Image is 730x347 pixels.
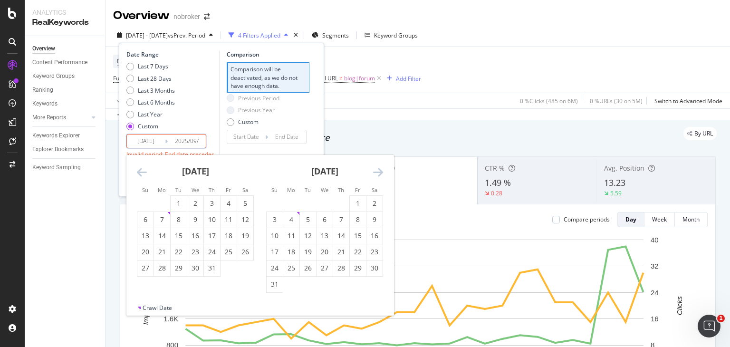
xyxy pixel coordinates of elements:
div: Overview [32,44,55,54]
td: Choose Tuesday, August 26, 2025 as your check-out date. It’s available. [300,260,317,276]
span: vs Prev. Period [168,31,205,39]
div: Last 28 Days [138,75,172,83]
input: Start Date [227,130,265,144]
div: Calendar [126,155,394,304]
div: 15 [171,231,187,241]
div: Previous Year [227,106,279,114]
td: Choose Friday, August 15, 2025 as your check-out date. It’s available. [350,228,366,244]
td: Choose Sunday, July 20, 2025 as your check-out date. It’s available. [137,244,154,260]
td: Choose Saturday, August 9, 2025 as your check-out date. It’s available. [366,212,383,228]
input: End Date [268,130,306,144]
td: Choose Thursday, August 7, 2025 as your check-out date. It’s available. [333,212,350,228]
div: 28 [333,263,349,273]
td: Choose Sunday, August 3, 2025 as your check-out date. It’s available. [267,212,283,228]
div: Add Filter [396,75,421,83]
span: Device [117,57,135,65]
div: Comparison will be deactivated, as we do not have enough data. [227,62,309,92]
small: Sa [372,186,377,193]
a: Keyword Groups [32,71,98,81]
td: Choose Sunday, August 10, 2025 as your check-out date. It’s available. [267,228,283,244]
span: By URL [694,131,713,136]
div: 25 [283,263,299,273]
div: Crawl Date [143,304,172,312]
div: Analytics [32,8,97,17]
small: Tu [175,186,182,193]
div: Previous Period [238,94,279,102]
div: times [292,30,300,40]
span: blog|forum [344,72,375,85]
div: Keywords [32,99,58,109]
td: Choose Saturday, August 30, 2025 as your check-out date. It’s available. [366,260,383,276]
td: Choose Friday, July 4, 2025 as your check-out date. It’s available. [221,195,237,212]
button: Keyword Groups [361,28,422,43]
div: Keyword Groups [32,71,75,81]
button: Segments [308,28,353,43]
td: Choose Thursday, August 14, 2025 as your check-out date. It’s available. [333,228,350,244]
div: 8 [171,215,187,224]
td: Choose Saturday, August 23, 2025 as your check-out date. It’s available. [366,244,383,260]
div: 12 [237,215,253,224]
td: Choose Tuesday, July 22, 2025 as your check-out date. It’s available. [171,244,187,260]
span: Avg. Position [604,164,644,173]
div: 4 [283,215,299,224]
button: Add Filter [383,73,421,84]
div: Last Year [126,110,175,118]
div: 14 [154,231,170,241]
div: 9 [366,215,383,224]
td: Choose Monday, August 4, 2025 as your check-out date. It’s available. [283,212,300,228]
small: We [192,186,199,193]
div: 26 [300,263,316,273]
div: Custom [126,122,175,130]
td: Choose Tuesday, August 5, 2025 as your check-out date. It’s available. [300,212,317,228]
div: 29 [350,263,366,273]
td: Choose Tuesday, August 19, 2025 as your check-out date. It’s available. [300,244,317,260]
small: We [321,186,328,193]
div: RealKeywords [32,17,97,28]
td: Choose Thursday, July 17, 2025 as your check-out date. It’s available. [204,228,221,244]
div: Month [682,215,700,223]
div: 16 [187,231,203,241]
div: 22 [350,247,366,257]
div: 16 [366,231,383,241]
div: 21 [333,247,349,257]
td: Choose Monday, July 14, 2025 as your check-out date. It’s available. [154,228,171,244]
div: nobroker [173,12,200,21]
span: ≠ [339,74,343,82]
div: 7 [154,215,170,224]
text: 24 [651,289,659,297]
td: Choose Thursday, July 24, 2025 as your check-out date. It’s available. [204,244,221,260]
div: 22 [171,247,187,257]
text: Impressions [142,286,150,325]
td: Choose Tuesday, July 8, 2025 as your check-out date. It’s available. [171,212,187,228]
td: Choose Sunday, August 31, 2025 as your check-out date. It’s available. [267,276,283,292]
small: Th [338,186,344,193]
td: Choose Friday, August 1, 2025 as your check-out date. It’s available. [350,195,366,212]
button: Week [644,212,675,227]
td: Choose Friday, July 25, 2025 as your check-out date. It’s available. [221,244,237,260]
div: 27 [317,263,333,273]
div: Custom [238,118,259,126]
button: 4 Filters Applied [225,28,292,43]
td: Choose Sunday, August 24, 2025 as your check-out date. It’s available. [267,260,283,276]
a: Keywords Explorer [32,131,98,141]
span: Segments [322,31,349,39]
div: Last 28 Days [126,75,175,83]
div: 20 [317,247,333,257]
td: Choose Wednesday, July 9, 2025 as your check-out date. It’s available. [187,212,204,228]
td: Choose Thursday, July 10, 2025 as your check-out date. It’s available. [204,212,221,228]
button: Month [675,212,708,227]
div: Previous Period [227,94,279,102]
td: Choose Friday, August 22, 2025 as your check-out date. It’s available. [350,244,366,260]
td: Choose Saturday, July 26, 2025 as your check-out date. It’s available. [237,244,254,260]
div: Last 6 Months [126,98,175,106]
div: Week [652,215,667,223]
div: 15 [350,231,366,241]
div: 18 [283,247,299,257]
td: Choose Wednesday, July 23, 2025 as your check-out date. It’s available. [187,244,204,260]
div: 10 [204,215,220,224]
div: 20 [137,247,154,257]
td: Choose Thursday, July 31, 2025 as your check-out date. It’s available. [204,260,221,276]
input: End Date [168,135,206,148]
div: 5.59 [610,189,622,197]
div: 11 [283,231,299,241]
